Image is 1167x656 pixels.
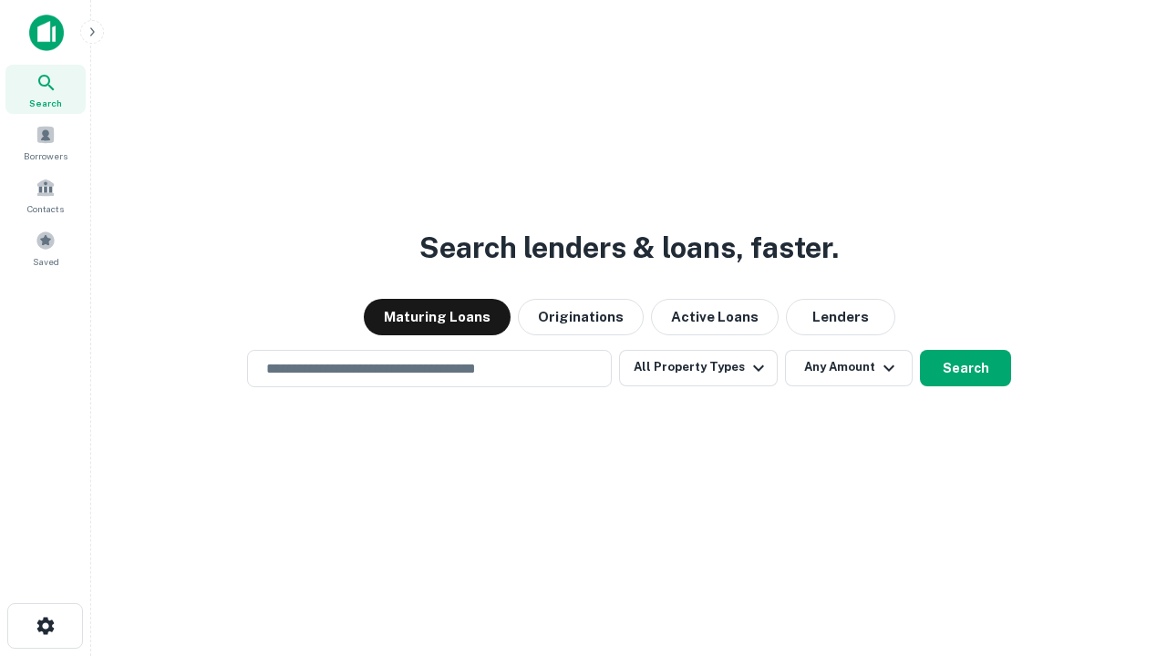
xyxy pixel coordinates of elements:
[920,350,1011,386] button: Search
[33,254,59,269] span: Saved
[651,299,779,335] button: Active Loans
[518,299,644,335] button: Originations
[27,201,64,216] span: Contacts
[5,223,86,272] a: Saved
[5,118,86,167] a: Borrowers
[29,96,62,110] span: Search
[29,15,64,51] img: capitalize-icon.png
[5,65,86,114] a: Search
[785,350,913,386] button: Any Amount
[5,170,86,220] a: Contacts
[619,350,778,386] button: All Property Types
[364,299,511,335] button: Maturing Loans
[786,299,895,335] button: Lenders
[419,226,839,270] h3: Search lenders & loans, faster.
[24,149,67,163] span: Borrowers
[1076,452,1167,539] iframe: Chat Widget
